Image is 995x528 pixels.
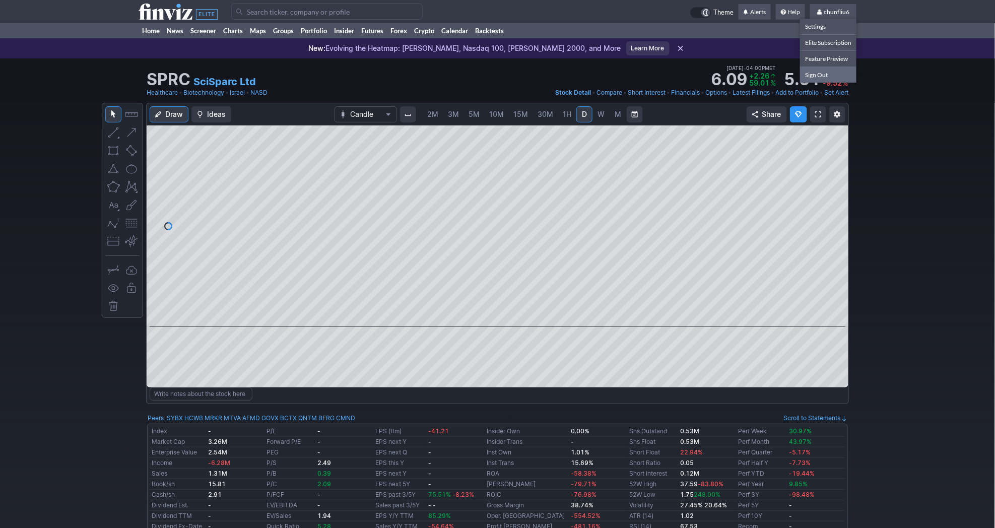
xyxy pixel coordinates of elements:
td: Inst Trans [485,458,569,469]
td: Perf 5Y [736,500,787,511]
b: 2.91 [208,491,222,498]
span: -9.52 [823,79,842,87]
td: ROA [485,469,569,479]
b: 0.53M [680,427,699,435]
td: Enterprise Value [150,447,206,458]
button: Elliott waves [105,215,121,231]
span: -41.21 [429,427,449,435]
td: Oper. [GEOGRAPHIC_DATA] [485,511,569,521]
span: 10M [489,110,504,118]
span: • [225,88,229,98]
a: Learn More [626,41,670,55]
span: D [582,110,587,118]
span: -8.23% [453,491,475,498]
td: Gross Margin [485,500,569,511]
a: Biotechnology [183,88,224,98]
span: -554.52% [571,512,601,519]
a: 0.05 [680,459,694,467]
b: 37.59 [680,480,723,488]
b: 0.53M [680,438,699,445]
button: Hide drawings [105,280,121,296]
span: 85.29% [429,512,451,519]
td: Income [150,458,206,469]
span: Ideas [207,109,226,119]
b: - [571,438,574,445]
a: Healthcare [147,88,178,98]
td: Dividend TTM [150,511,206,521]
button: Fibonacci retracements [123,215,140,231]
span: • [701,88,704,98]
span: • [820,88,823,98]
button: Measure [123,106,140,122]
td: Perf 10Y [736,511,787,521]
b: 3.26M [208,438,227,445]
a: Short Ratio [629,459,660,467]
td: Book/sh [150,479,206,490]
button: Position [105,233,121,249]
a: CMND [336,413,355,423]
td: Volatility [627,500,678,511]
button: Interval [400,106,416,122]
a: BFRG [318,413,335,423]
div: : [148,413,355,423]
td: Perf Week [736,426,787,437]
td: Sales [150,469,206,479]
a: Backtests [472,23,507,38]
button: Ellipse [123,161,140,177]
span: % [770,79,776,87]
small: - - [429,501,436,509]
td: Perf Half Y [736,458,787,469]
button: Chart Settings [829,106,845,122]
button: Rectangle [105,143,121,159]
a: Settings [800,19,856,34]
a: HCWB [184,413,203,423]
h1: SPRC [147,72,190,88]
button: Polygon [105,179,121,195]
a: Home [139,23,163,38]
a: 15M [509,106,533,122]
b: 1.02 [680,512,694,519]
b: 2.49 [317,459,331,467]
a: Compare [596,88,622,98]
span: Share [762,109,781,119]
span: 59.01 [750,79,770,87]
span: • [728,88,732,98]
td: Shs Outstand [627,426,678,437]
td: EPS next Y [373,469,426,479]
b: 1.75 [680,491,720,498]
a: SYBX [167,413,183,423]
b: - [317,448,320,456]
a: News [163,23,187,38]
a: Portfolio [297,23,330,38]
td: Cash/sh [150,490,206,500]
td: Forward P/E [264,437,315,447]
span: 3M [448,110,459,118]
td: ATR (14) [627,511,678,521]
span: • [744,63,747,73]
span: -19.44% [789,470,815,477]
span: W [598,110,605,118]
td: P/C [264,479,315,490]
a: QNTM [298,413,317,423]
b: - [429,448,432,456]
a: chunfliu6 [810,4,856,20]
input: Search [231,4,423,20]
a: SciSparc Ltd [193,75,256,89]
b: 38.74% [571,501,593,509]
span: 15M [513,110,528,118]
td: ROIC [485,490,569,500]
strong: 6.09 [711,72,748,88]
a: Alerts [739,4,771,20]
td: EPS next Y [373,437,426,447]
button: Draw [150,106,188,122]
td: [PERSON_NAME] [485,479,569,490]
a: MRKR [205,413,222,423]
a: Short Interest [629,470,667,477]
a: Maps [246,23,270,38]
td: Perf Year [736,479,787,490]
span: • [179,88,182,98]
a: GOVX [261,413,279,423]
td: 52W High [627,479,678,490]
td: EPS Y/Y TTM [373,511,426,521]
